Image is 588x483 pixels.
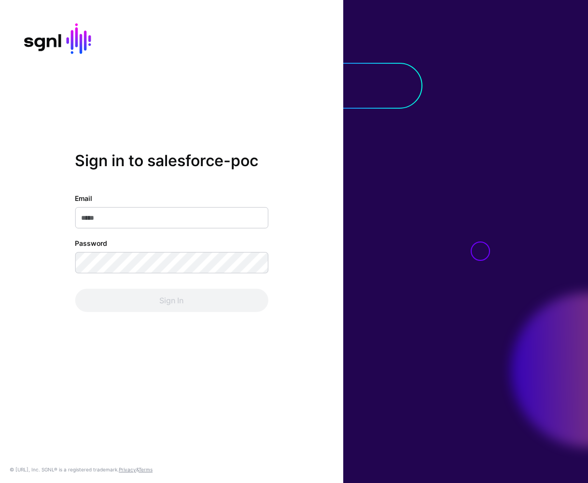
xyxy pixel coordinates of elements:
[119,467,136,472] a: Privacy
[75,152,268,170] h2: Sign in to salesforce-poc
[139,467,153,472] a: Terms
[10,466,153,473] div: © [URL], Inc. SGNL® is a registered trademark. &
[75,238,107,248] label: Password
[75,193,92,203] label: Email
